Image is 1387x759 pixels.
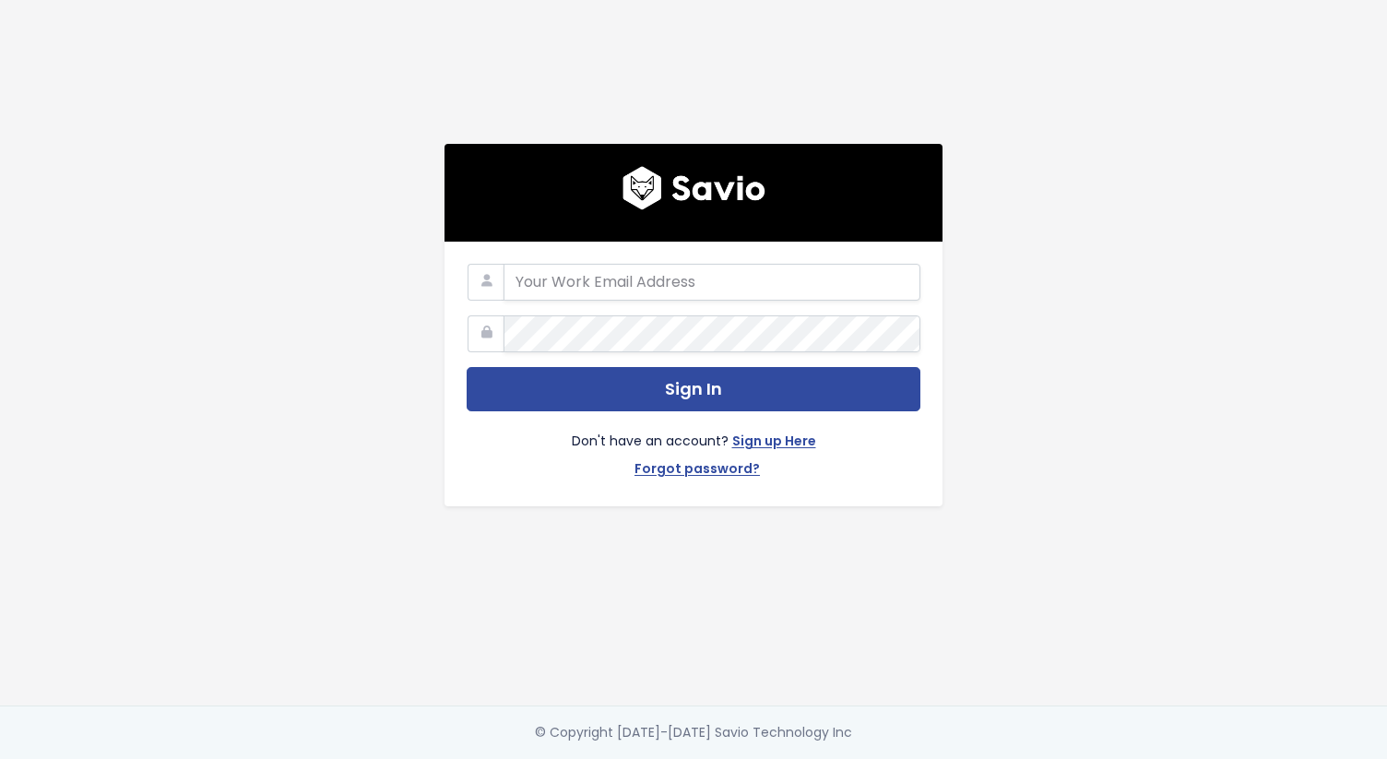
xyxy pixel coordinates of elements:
[504,264,920,301] input: Your Work Email Address
[634,457,760,484] a: Forgot password?
[535,721,852,744] div: © Copyright [DATE]-[DATE] Savio Technology Inc
[622,166,765,210] img: logo600x187.a314fd40982d.png
[467,367,920,412] button: Sign In
[467,411,920,483] div: Don't have an account?
[732,430,816,457] a: Sign up Here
